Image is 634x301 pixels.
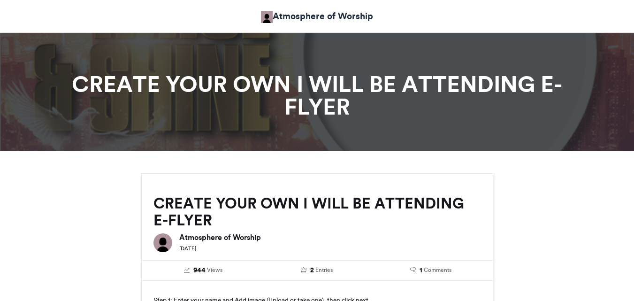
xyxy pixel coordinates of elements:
[153,195,481,229] h2: CREATE YOUR OWN I WILL BE ATTENDING E-FLYER
[420,265,422,276] span: 1
[179,233,481,241] h6: Atmosphere of Worship
[310,265,314,276] span: 2
[424,266,451,274] span: Comments
[57,73,578,118] h1: CREATE YOUR OWN I WILL BE ATTENDING E-FLYER
[153,233,172,252] img: Atmosphere of Worship
[267,265,367,276] a: 2 Entries
[153,265,253,276] a: 944 Views
[193,265,206,276] span: 944
[179,245,196,252] small: [DATE]
[315,266,333,274] span: Entries
[261,11,273,23] img: Atmosphere Of Worship
[261,9,373,23] a: Atmosphere of Worship
[381,265,481,276] a: 1 Comments
[207,266,222,274] span: Views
